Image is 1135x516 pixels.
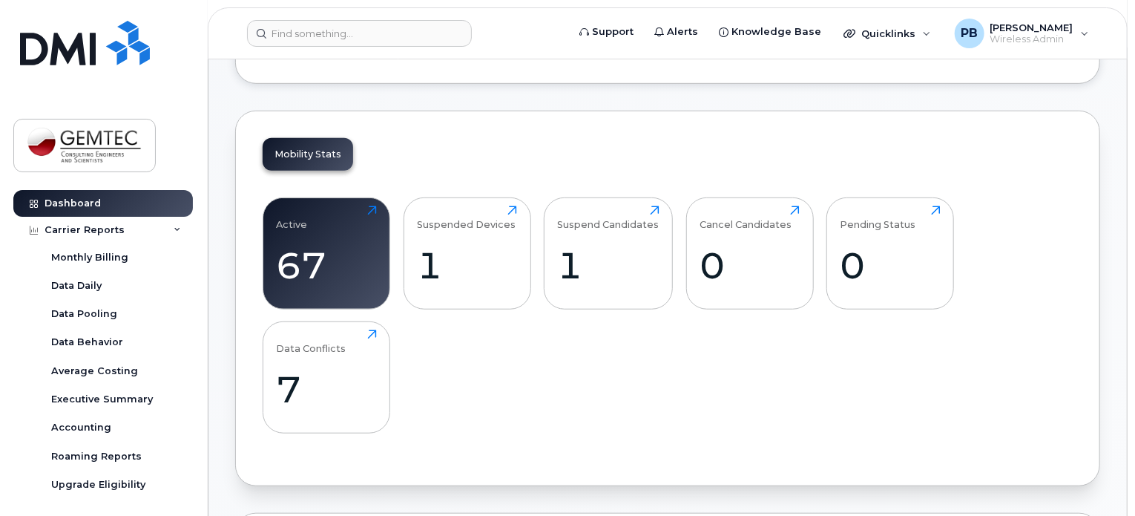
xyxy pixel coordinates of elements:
span: Wireless Admin [990,33,1073,45]
div: Active [277,206,308,230]
span: Knowledge Base [731,25,821,39]
div: 0 [700,244,800,287]
div: 7 [277,368,377,411]
div: Cancel Candidates [700,206,792,230]
div: Quicklinks [833,19,941,48]
span: Alerts [667,25,698,39]
input: Find something... [247,20,472,47]
a: Suspended Devices1 [417,206,517,301]
span: PB [961,25,978,42]
a: Suspend Candidates1 [558,206,659,301]
div: Pending Status [840,206,916,230]
a: Pending Status0 [840,206,941,301]
a: Data Conflicts7 [277,330,377,425]
a: Cancel Candidates0 [700,206,800,301]
div: 1 [417,244,517,287]
div: 1 [558,244,659,287]
div: Suspended Devices [417,206,516,230]
div: 67 [277,244,377,287]
span: Support [592,25,634,39]
a: Alerts [644,17,708,47]
div: Patricia Boulanger [944,19,1099,48]
div: Data Conflicts [277,330,346,354]
a: Knowledge Base [708,17,832,47]
span: Quicklinks [861,27,915,39]
div: Suspend Candidates [558,206,659,230]
span: [PERSON_NAME] [990,22,1073,33]
div: 0 [840,244,941,287]
a: Support [569,17,644,47]
a: Active67 [277,206,377,301]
